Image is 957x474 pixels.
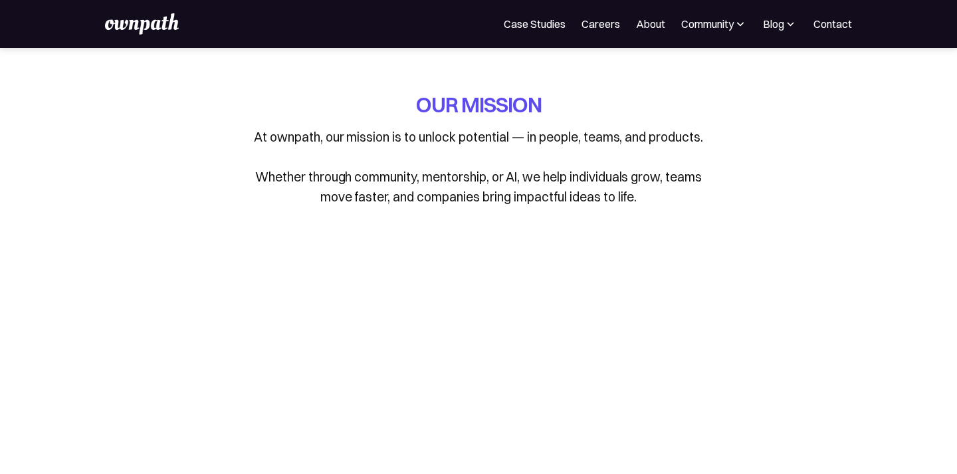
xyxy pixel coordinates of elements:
div: Community [681,16,747,32]
div: Community [681,16,734,32]
div: Blog [763,16,797,32]
a: About [636,16,665,32]
a: Case Studies [504,16,566,32]
a: Contact [813,16,852,32]
p: At ownpath, our mission is to unlock potential — in people, teams, and products. Whether through ... [246,127,711,207]
a: Careers [582,16,620,32]
div: Blog [763,16,784,32]
h1: OUR MISSION [416,90,542,119]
